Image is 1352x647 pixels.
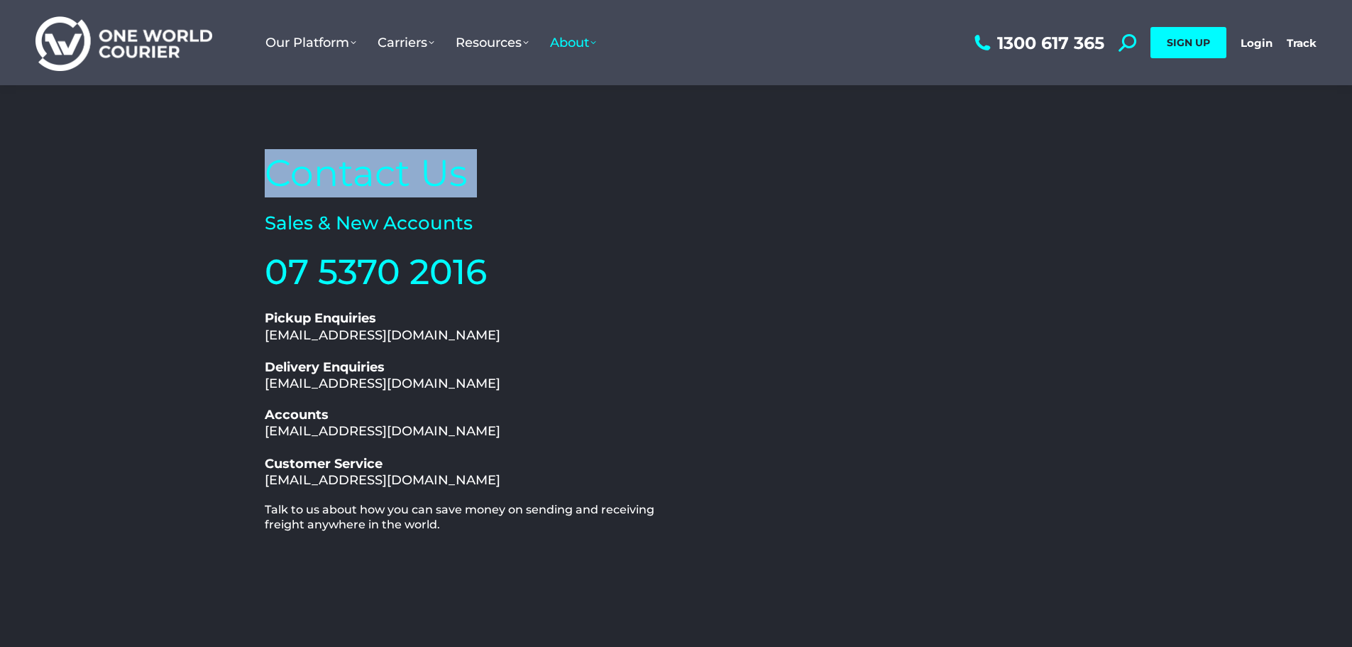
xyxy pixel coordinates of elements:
a: Carriers [367,21,445,65]
a: 1300 617 365 [971,34,1104,52]
h2: Contact Us [265,149,669,197]
h2: Sales & New Accounts [265,212,669,236]
span: Resources [456,35,529,50]
a: Delivery Enquiries[EMAIL_ADDRESS][DOMAIN_NAME] [265,359,500,391]
b: Pickup Enquiries [265,310,376,326]
a: Customer Service[EMAIL_ADDRESS][DOMAIN_NAME] [265,456,500,488]
b: Delivery Enquiries [265,359,385,375]
a: Our Platform [255,21,367,65]
a: Login [1241,36,1273,50]
a: 07 5370 2016 [265,251,487,293]
a: Accounts[EMAIL_ADDRESS][DOMAIN_NAME] [265,407,500,439]
h2: Talk to us about how you can save money on sending and receiving freight anywhere in the world. [265,503,669,533]
img: One World Courier [35,14,212,72]
a: About [539,21,607,65]
span: Our Platform [265,35,356,50]
a: SIGN UP [1150,27,1226,58]
a: Track [1287,36,1317,50]
a: Resources [445,21,539,65]
span: SIGN UP [1167,36,1210,49]
b: Customer Service [265,456,383,472]
a: Pickup Enquiries[EMAIL_ADDRESS][DOMAIN_NAME] [265,310,500,342]
b: Accounts [265,407,329,423]
span: Carriers [378,35,434,50]
span: About [550,35,596,50]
